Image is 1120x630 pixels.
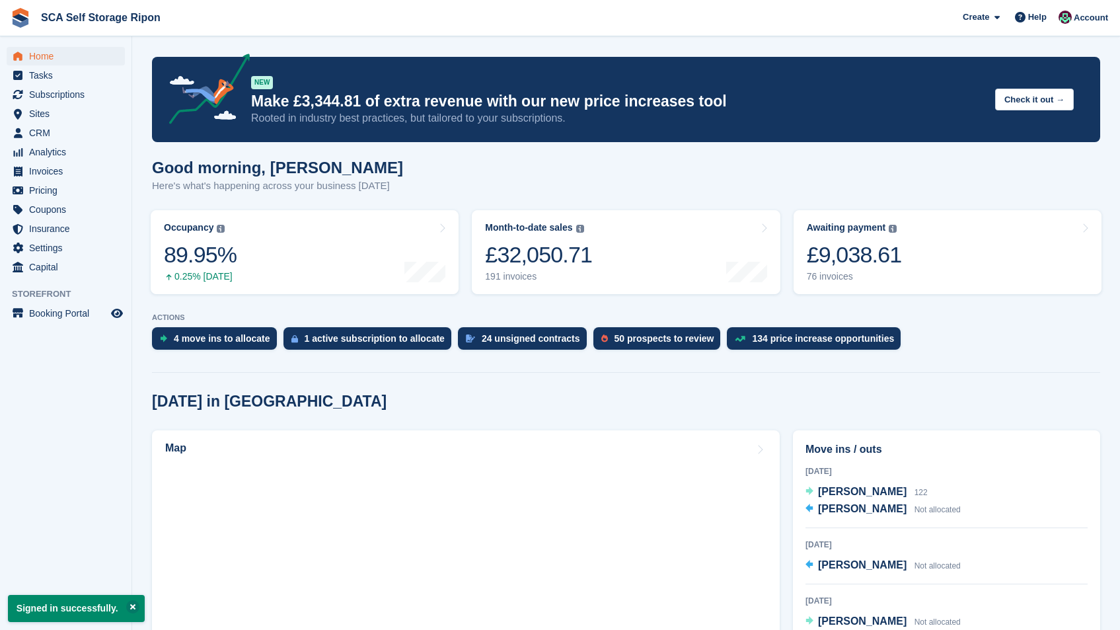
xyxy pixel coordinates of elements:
div: 134 price increase opportunities [752,333,894,344]
a: menu [7,258,125,276]
div: Awaiting payment [807,222,886,233]
span: Tasks [29,66,108,85]
span: Booking Portal [29,304,108,323]
span: Create [963,11,989,24]
img: price-adjustments-announcement-icon-8257ccfd72463d97f412b2fc003d46551f7dbcb40ab6d574587a9cd5c0d94... [158,54,250,129]
p: ACTIONS [152,313,1100,322]
h2: Map [165,442,186,454]
img: move_ins_to_allocate_icon-fdf77a2bb77ea45bf5b3d319d69a93e2d87916cf1d5bf7949dd705db3b84f3ca.svg [160,335,167,342]
div: [DATE] [805,539,1088,551]
a: Awaiting payment £9,038.61 76 invoices [794,210,1101,294]
div: NEW [251,76,273,89]
p: Make £3,344.81 of extra revenue with our new price increases tool [251,92,985,111]
div: [DATE] [805,595,1088,607]
div: Month-to-date sales [485,222,572,233]
a: menu [7,181,125,200]
span: Insurance [29,219,108,238]
button: Check it out → [995,89,1074,110]
img: icon-info-grey-7440780725fd019a000dd9b08b2336e03edf1995a4989e88bcd33f0948082b44.svg [217,225,225,233]
img: icon-info-grey-7440780725fd019a000dd9b08b2336e03edf1995a4989e88bcd33f0948082b44.svg [889,225,897,233]
span: [PERSON_NAME] [818,615,907,627]
a: [PERSON_NAME] 122 [805,484,928,501]
a: menu [7,304,125,323]
div: 4 move ins to allocate [174,333,270,344]
a: menu [7,47,125,65]
span: [PERSON_NAME] [818,559,907,571]
span: CRM [29,124,108,142]
img: stora-icon-8386f47178a22dfd0bd8f6a31ec36ba5ce8667c1dd55bd0f319d3a0aa187defe.svg [11,8,30,28]
a: Occupancy 89.95% 0.25% [DATE] [151,210,459,294]
div: 89.95% [164,241,237,268]
p: Here's what's happening across your business [DATE] [152,178,403,194]
a: 134 price increase opportunities [727,327,907,356]
a: [PERSON_NAME] Not allocated [805,501,961,518]
a: menu [7,66,125,85]
div: 1 active subscription to allocate [305,333,445,344]
span: Pricing [29,181,108,200]
span: Not allocated [915,617,961,627]
span: Analytics [29,143,108,161]
span: Home [29,47,108,65]
div: £32,050.71 [485,241,592,268]
img: icon-info-grey-7440780725fd019a000dd9b08b2336e03edf1995a4989e88bcd33f0948082b44.svg [576,225,584,233]
span: Storefront [12,288,131,301]
div: Occupancy [164,222,213,233]
a: menu [7,162,125,180]
span: Not allocated [915,561,961,571]
span: [PERSON_NAME] [818,486,907,497]
a: menu [7,200,125,219]
div: £9,038.61 [807,241,902,268]
h2: Move ins / outs [805,442,1088,457]
a: menu [7,104,125,123]
img: contract_signature_icon-13c848040528278c33f63329250d36e43548de30e8caae1d1a13099fd9432cc5.svg [466,335,475,342]
a: 4 move ins to allocate [152,327,283,356]
a: 24 unsigned contracts [458,327,593,356]
a: menu [7,85,125,104]
h2: [DATE] in [GEOGRAPHIC_DATA] [152,393,387,411]
a: SCA Self Storage Ripon [36,7,166,28]
h1: Good morning, [PERSON_NAME] [152,159,403,177]
a: 50 prospects to review [593,327,728,356]
a: menu [7,143,125,161]
a: menu [7,219,125,238]
div: 24 unsigned contracts [482,333,580,344]
span: 122 [915,488,928,497]
a: Preview store [109,305,125,321]
div: 76 invoices [807,271,902,282]
a: menu [7,239,125,257]
p: Rooted in industry best practices, but tailored to your subscriptions. [251,111,985,126]
a: menu [7,124,125,142]
div: 191 invoices [485,271,592,282]
span: Subscriptions [29,85,108,104]
span: Account [1074,11,1108,24]
span: Capital [29,258,108,276]
a: Month-to-date sales £32,050.71 191 invoices [472,210,780,294]
span: Not allocated [915,505,961,514]
a: 1 active subscription to allocate [283,327,458,356]
div: 0.25% [DATE] [164,271,237,282]
img: active_subscription_to_allocate_icon-d502201f5373d7db506a760aba3b589e785aa758c864c3986d89f69b8ff3... [291,335,298,343]
span: Coupons [29,200,108,219]
img: Sam Chapman [1059,11,1072,24]
span: [PERSON_NAME] [818,503,907,514]
span: Sites [29,104,108,123]
img: price_increase_opportunities-93ffe204e8149a01c8c9dc8f82e8f89637d9d84a8eef4429ea346261dce0b2c0.svg [735,336,745,342]
img: prospect-51fa495bee0391a8d652442698ab0144808aea92771e9ea1ae160a38d050c398.svg [601,335,608,342]
span: Settings [29,239,108,257]
div: [DATE] [805,465,1088,477]
span: Invoices [29,162,108,180]
p: Signed in successfully. [8,595,145,622]
a: [PERSON_NAME] Not allocated [805,557,961,574]
span: Help [1028,11,1047,24]
div: 50 prospects to review [615,333,714,344]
